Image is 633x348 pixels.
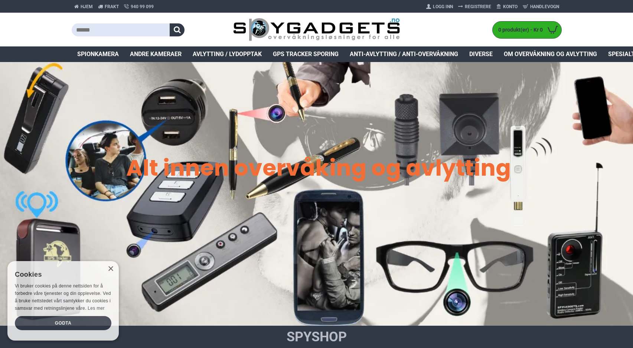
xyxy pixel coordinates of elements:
[131,3,154,10] span: 940 99 099
[493,22,561,38] a: 0 produkt(er) - Kr 0
[130,328,503,346] h1: SpyShop
[267,46,344,62] a: GPS Tracker Sporing
[464,46,498,62] a: Diverse
[72,46,124,62] a: Spionkamera
[493,26,545,34] span: 0 produkt(er) - Kr 0
[130,50,182,59] span: Andre kameraer
[433,3,453,10] span: Logg Inn
[233,18,400,42] img: SpyGadgets.no
[15,316,111,330] div: Godta
[15,267,107,283] div: Cookies
[105,3,119,10] span: Frakt
[350,50,458,59] span: Anti-avlytting / Anti-overvåkning
[273,50,339,59] span: GPS Tracker Sporing
[193,50,262,59] span: Avlytting / Lydopptak
[15,283,111,310] span: Vi bruker cookies på denne nettsiden for å forbedre våre tjenester og din opplevelse. Ved å bruke...
[124,46,187,62] a: Andre kameraer
[456,1,494,13] a: Registrere
[498,46,603,62] a: Om overvåkning og avlytting
[88,306,104,311] a: Les mer, opens a new window
[530,3,559,10] span: Handlevogn
[187,46,267,62] a: Avlytting / Lydopptak
[424,1,456,13] a: Logg Inn
[344,46,464,62] a: Anti-avlytting / Anti-overvåkning
[503,3,518,10] span: Konto
[108,266,113,272] div: Close
[77,50,119,59] span: Spionkamera
[465,3,491,10] span: Registrere
[504,50,597,59] span: Om overvåkning og avlytting
[469,50,493,59] span: Diverse
[81,3,93,10] span: Hjem
[494,1,520,13] a: Konto
[520,1,562,13] a: Handlevogn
